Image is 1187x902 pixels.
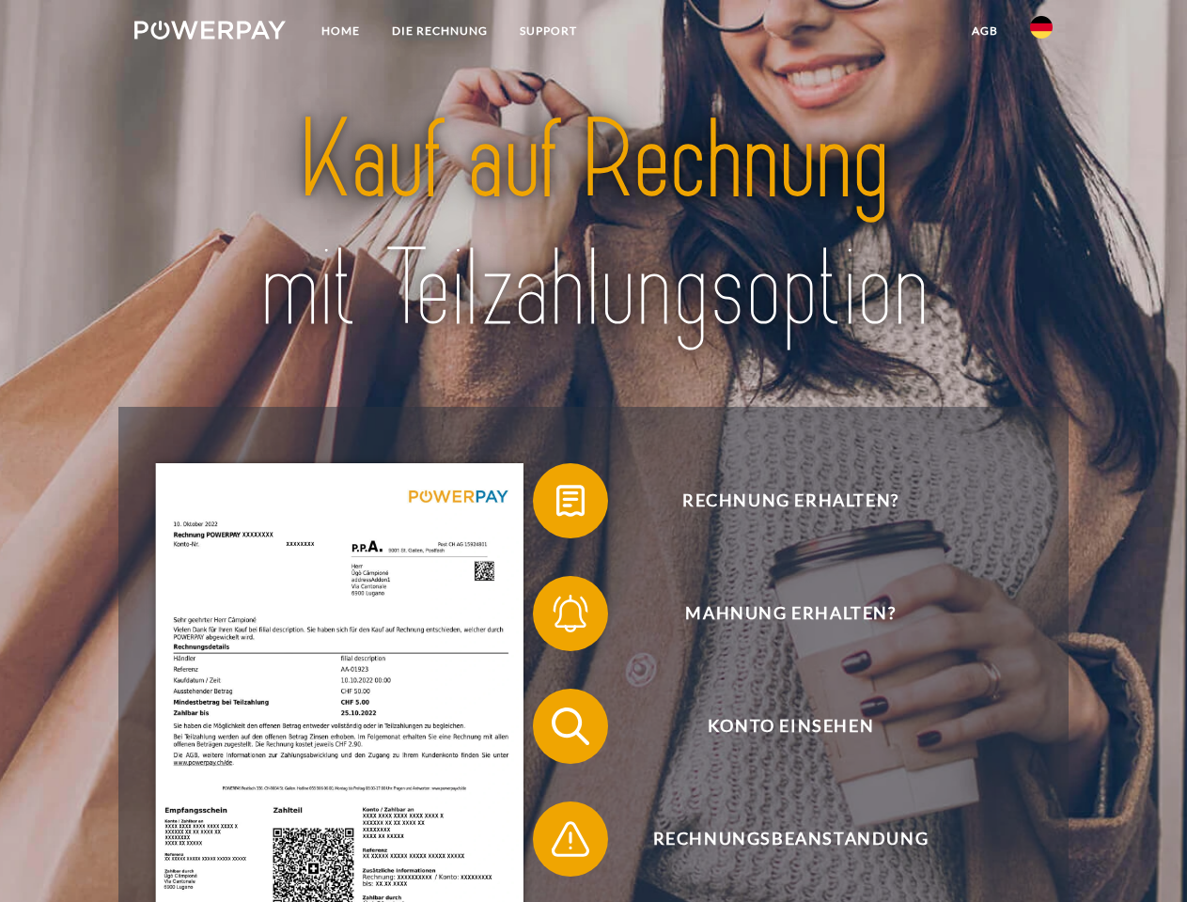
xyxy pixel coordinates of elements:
button: Rechnung erhalten? [533,463,1022,538]
span: Rechnung erhalten? [560,463,1021,538]
img: qb_search.svg [547,703,594,750]
button: Mahnung erhalten? [533,576,1022,651]
a: agb [956,14,1014,48]
img: title-powerpay_de.svg [180,90,1007,360]
img: qb_bell.svg [547,590,594,637]
span: Konto einsehen [560,689,1021,764]
button: Rechnungsbeanstandung [533,801,1022,877]
span: Mahnung erhalten? [560,576,1021,651]
a: SUPPORT [504,14,593,48]
a: Home [305,14,376,48]
span: Rechnungsbeanstandung [560,801,1021,877]
img: de [1030,16,1053,39]
button: Konto einsehen [533,689,1022,764]
img: qb_warning.svg [547,816,594,863]
img: logo-powerpay-white.svg [134,21,286,39]
a: DIE RECHNUNG [376,14,504,48]
img: qb_bill.svg [547,477,594,524]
